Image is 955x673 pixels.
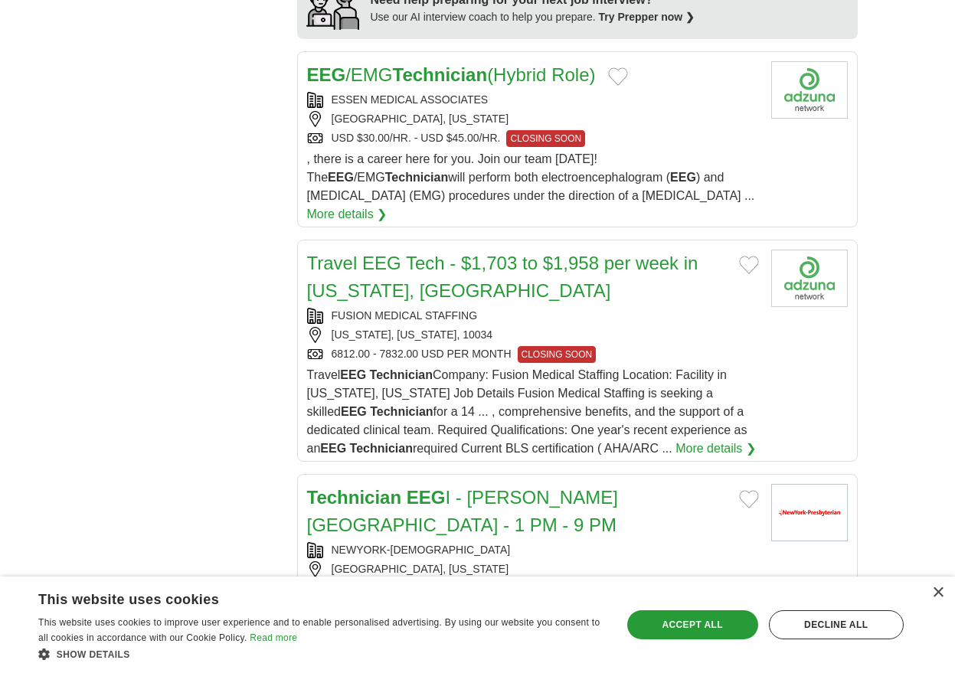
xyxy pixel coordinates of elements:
[38,646,604,662] div: Show details
[340,368,366,381] strong: EEG
[57,649,130,660] span: Show details
[518,346,597,363] span: CLOSING SOON
[328,171,354,184] strong: EEG
[769,610,904,639] div: Decline all
[370,368,433,381] strong: Technician
[407,487,446,508] strong: EEG
[307,92,759,108] div: ESSEN MEDICAL ASSOCIATES
[38,586,566,609] div: This website uses cookies
[350,442,413,455] strong: Technician
[320,442,346,455] strong: EEG
[307,561,759,577] div: [GEOGRAPHIC_DATA], [US_STATE]
[341,405,367,418] strong: EEG
[385,171,448,184] strong: Technician
[932,587,944,599] div: Close
[307,64,596,85] a: EEG/EMGTechnician(Hybrid Role)
[393,64,488,85] strong: Technician
[599,11,695,23] a: Try Prepper now ❯
[38,617,600,643] span: This website uses cookies to improve user experience and to enable personalised advertising. By u...
[250,632,297,643] a: Read more, opens a new window
[307,308,759,324] div: FUSION MEDICAL STAFFING
[370,405,433,418] strong: Technician
[627,610,758,639] div: Accept all
[371,9,695,25] div: Use our AI interview coach to help you prepare.
[675,439,756,458] a: More details ❯
[670,171,696,184] strong: EEG
[771,484,848,541] img: NewYork-Presbyterian logo
[307,487,618,535] a: Technician EEGI - [PERSON_NAME][GEOGRAPHIC_DATA] - 1 PM - 9 PM
[307,64,346,85] strong: EEG
[307,346,759,363] div: 6812.00 - 7832.00 USD PER MONTH
[739,256,759,274] button: Add to favorite jobs
[307,130,759,147] div: USD $30.00/HR. - USD $45.00/HR.
[332,544,511,556] a: NEWYORK-[DEMOGRAPHIC_DATA]
[307,205,388,224] a: More details ❯
[771,250,848,307] img: Company logo
[771,61,848,119] img: Company logo
[307,152,755,202] span: , there is a career here for you. Join our team [DATE]! The /EMG will perform both electroencepha...
[506,130,585,147] span: CLOSING SOON
[307,253,698,301] a: Travel EEG Tech - $1,703 to $1,958 per week in [US_STATE], [GEOGRAPHIC_DATA]
[307,487,402,508] strong: Technician
[307,368,747,455] span: Travel Company: Fusion Medical Staffing Location: Facility in [US_STATE], [US_STATE] Job Details ...
[307,111,759,127] div: [GEOGRAPHIC_DATA], [US_STATE]
[608,67,628,86] button: Add to favorite jobs
[307,327,759,343] div: [US_STATE], [US_STATE], 10034
[739,490,759,508] button: Add to favorite jobs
